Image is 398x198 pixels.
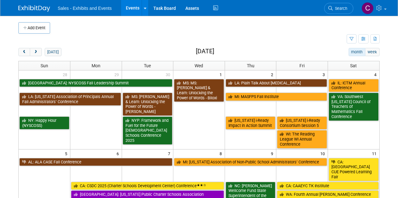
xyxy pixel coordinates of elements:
[64,149,70,157] span: 5
[299,63,305,68] span: Fri
[195,63,203,68] span: Wed
[18,5,50,12] img: ExhibitDay
[247,63,254,68] span: Thu
[270,149,276,157] span: 9
[270,70,276,78] span: 2
[123,116,173,145] a: NYP: Framework and Fuel for the Future [DEMOGRAPHIC_DATA] Schools Conference 2025
[329,158,379,181] a: CA: [GEOGRAPHIC_DATA] CUE Powered Learning Fair
[196,48,214,55] h2: [DATE]
[167,149,173,157] span: 7
[349,48,365,56] button: month
[144,63,151,68] span: Tue
[362,2,374,14] img: Christine Lurz
[322,70,328,78] span: 3
[58,6,112,11] span: Sales - Exhibits and Events
[165,70,173,78] span: 30
[329,93,379,121] a: VA: Southwest [US_STATE] Council of Teachers of Mathematics Fall Conference
[226,79,327,87] a: LA: Plain Talk About [MEDICAL_DATA]
[45,48,61,56] button: [DATE]
[71,182,224,190] a: CA: CSDC 2025 (Charter Schools Development Center) Conference
[114,70,122,78] span: 29
[333,6,347,11] span: Search
[18,48,30,56] button: prev
[116,149,122,157] span: 6
[41,63,48,68] span: Sun
[18,22,50,34] button: Add Event
[277,130,327,148] a: WI: The Reading League WI Annual Conference
[277,182,379,190] a: CA: CAAEYC TK Institute
[19,79,172,87] a: [GEOGRAPHIC_DATA]: NYSCOSS Fall Leadership Summit
[92,63,100,68] span: Mon
[19,158,172,166] a: AL: ALA CASE Fall Conference
[374,70,379,78] span: 4
[226,93,327,101] a: MI: MASFPS Fall Institute
[320,149,328,157] span: 10
[19,116,69,129] a: NY: Happy Hour (NYSCOSS)
[174,79,224,102] a: MS: MS: [PERSON_NAME] & Learn: Unlocking the Power of Words - Biloxi
[226,116,276,129] a: [US_STATE] i-Ready Impact in Action Summit
[219,149,225,157] span: 8
[123,93,173,116] a: MS: [PERSON_NAME] & Learn: Unlocking the Power of Words - [PERSON_NAME]
[62,70,70,78] span: 28
[365,48,380,56] button: week
[324,3,353,14] a: Search
[174,158,327,166] a: MI: [US_STATE] Association of Non-Public School Administrators’ Conference
[329,79,379,92] a: IL: ICTM Annual Conference
[277,116,327,129] a: [US_STATE] i-Ready Consortium Session 5
[350,63,357,68] span: Sat
[30,48,42,56] button: next
[219,70,225,78] span: 1
[371,149,379,157] span: 11
[19,93,121,106] a: LA: [US_STATE] Association of Principals Annual Fall Administrators’ Conference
